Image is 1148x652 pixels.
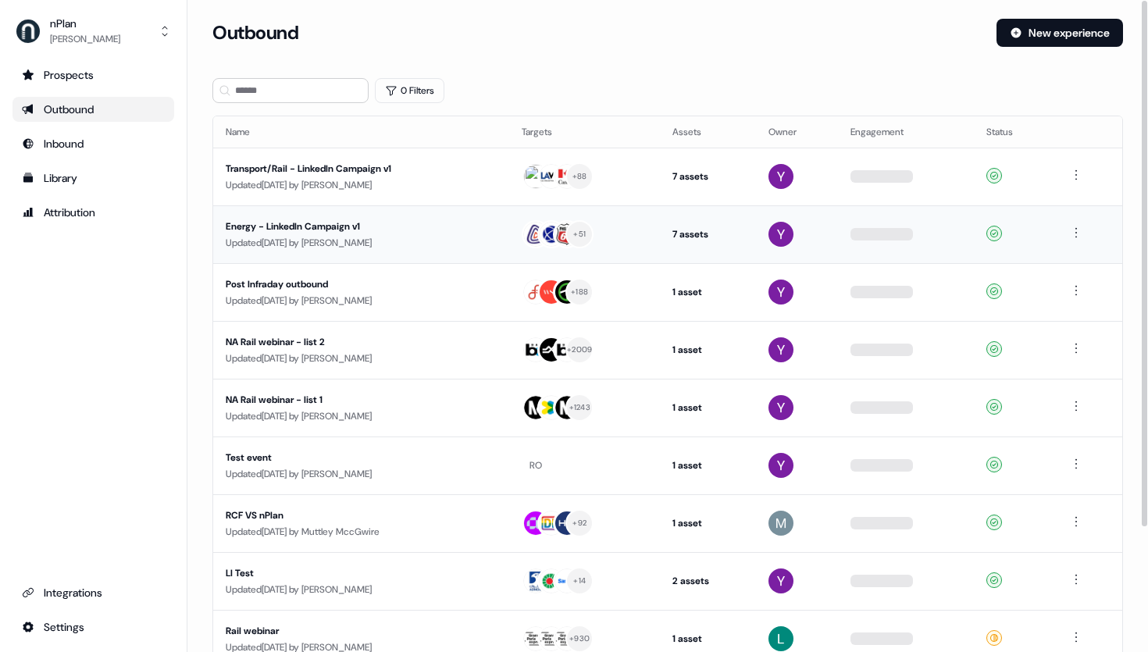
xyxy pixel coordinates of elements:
div: Energy - LinkedIn Campaign v1 [226,219,497,234]
th: Status [974,116,1054,148]
div: 1 asset [672,284,743,300]
div: RO [529,458,542,473]
div: Integrations [22,585,165,600]
th: Engagement [838,116,974,148]
button: nPlan[PERSON_NAME] [12,12,174,50]
th: Owner [756,116,839,148]
div: Library [22,170,165,186]
div: + 1243 [569,401,590,415]
img: Yuriy [768,568,793,593]
div: + 51 [573,227,586,241]
a: Go to outbound experience [12,97,174,122]
div: 7 assets [672,169,743,184]
div: nPlan [50,16,120,31]
h3: Outbound [212,21,298,45]
a: Go to Inbound [12,131,174,156]
div: NA Rail webinar - list 1 [226,392,497,408]
div: Attribution [22,205,165,220]
div: + 88 [572,169,587,183]
div: Updated [DATE] by [PERSON_NAME] [226,351,497,366]
div: Settings [22,619,165,635]
a: Go to prospects [12,62,174,87]
button: 0 Filters [375,78,444,103]
div: Updated [DATE] by [PERSON_NAME] [226,177,497,193]
div: NA Rail webinar - list 2 [226,334,497,350]
div: Updated [DATE] by [PERSON_NAME] [226,408,497,424]
div: Test event [226,450,497,465]
div: Updated [DATE] by [PERSON_NAME] [226,293,497,308]
img: Yuriy [768,164,793,189]
img: Yuriy [768,453,793,478]
div: + 2009 [567,343,592,357]
div: LI Test [226,565,497,581]
div: Updated [DATE] by [PERSON_NAME] [226,582,497,597]
a: Go to attribution [12,200,174,225]
div: + 14 [573,574,586,588]
th: Name [213,116,509,148]
img: Yuriy [768,280,793,305]
div: Updated [DATE] by [PERSON_NAME] [226,466,497,482]
div: + 930 [569,632,590,646]
a: Go to integrations [12,615,174,640]
div: 1 asset [672,400,743,415]
div: Rail webinar [226,623,497,639]
div: 7 assets [672,226,743,242]
div: 2 assets [672,573,743,589]
div: Updated [DATE] by Muttley MccGwire [226,524,497,540]
div: + 188 [571,285,588,299]
div: Post Infraday outbound [226,276,497,292]
div: Transport/Rail - LinkedIn Campaign v1 [226,161,497,176]
div: 1 asset [672,515,743,531]
a: Go to templates [12,166,174,191]
a: Go to integrations [12,580,174,605]
div: + 92 [572,516,586,530]
div: 1 asset [672,458,743,473]
div: Updated [DATE] by [PERSON_NAME] [226,235,497,251]
th: Assets [660,116,756,148]
img: Yuriy [768,337,793,362]
div: Prospects [22,67,165,83]
button: New experience [996,19,1123,47]
div: 1 asset [672,342,743,358]
div: Outbound [22,102,165,117]
img: Muttley [768,511,793,536]
div: Inbound [22,136,165,151]
img: Yuriy [768,222,793,247]
img: Liv [768,626,793,651]
div: 1 asset [672,631,743,647]
img: Yuriy [768,395,793,420]
div: [PERSON_NAME] [50,31,120,47]
div: RCF VS nPlan [226,508,497,523]
th: Targets [509,116,660,148]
